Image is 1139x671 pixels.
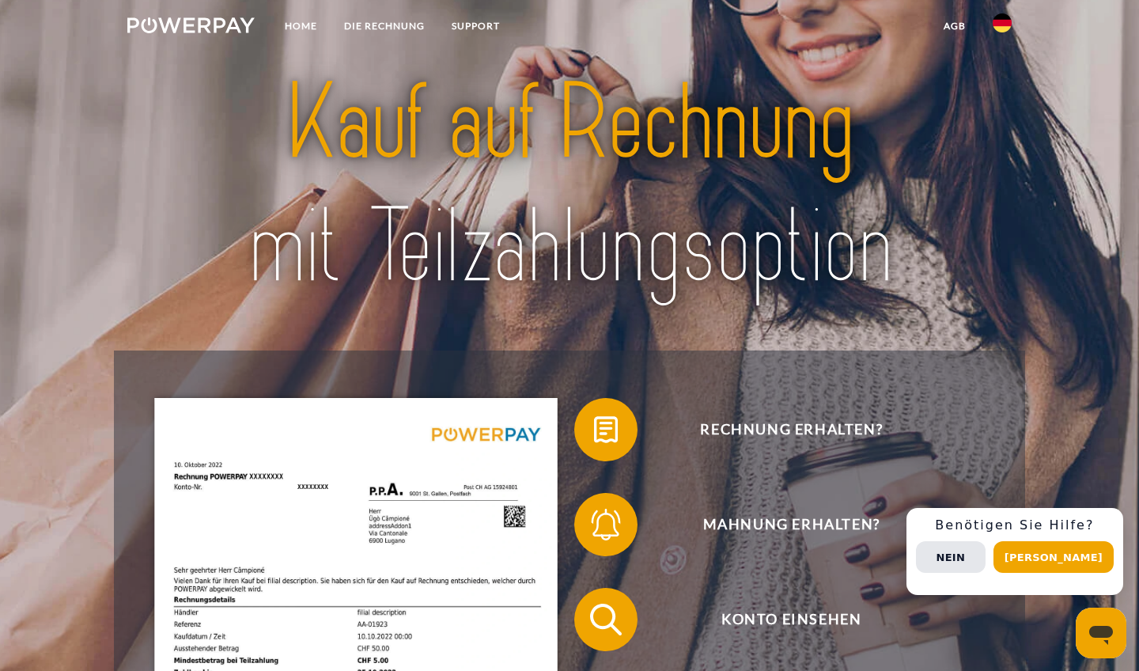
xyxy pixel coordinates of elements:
[586,600,626,639] img: qb_search.svg
[993,541,1114,573] button: [PERSON_NAME]
[574,493,986,556] button: Mahnung erhalten?
[993,13,1012,32] img: de
[574,398,986,461] button: Rechnung erhalten?
[598,588,986,651] span: Konto einsehen
[1076,608,1126,658] iframe: Schaltfläche zum Öffnen des Messaging-Fensters
[930,12,979,40] a: agb
[916,517,1114,533] h3: Benötigen Sie Hilfe?
[271,12,331,40] a: Home
[586,505,626,544] img: qb_bell.svg
[598,493,986,556] span: Mahnung erhalten?
[598,398,986,461] span: Rechnung erhalten?
[916,541,986,573] button: Nein
[171,55,968,315] img: title-powerpay_de.svg
[574,588,986,651] button: Konto einsehen
[127,17,255,33] img: logo-powerpay-white.svg
[906,508,1123,595] div: Schnellhilfe
[438,12,513,40] a: SUPPORT
[331,12,438,40] a: DIE RECHNUNG
[586,410,626,449] img: qb_bill.svg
